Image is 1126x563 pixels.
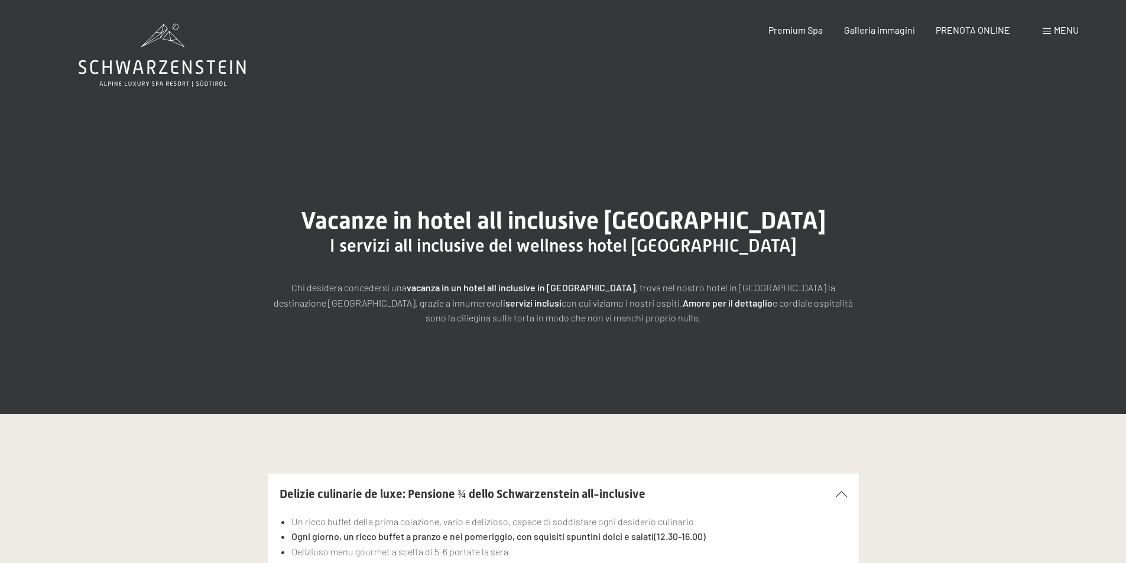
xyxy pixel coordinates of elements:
strong: Amore per il dettaglio [683,297,773,308]
span: Vacanze in hotel all inclusive [GEOGRAPHIC_DATA] [301,207,826,235]
strong: Ogni giorno, un ricco buffet a pranzo e nel pomeriggio, con squisiti spuntini dolci e salati [291,531,654,542]
span: I servizi all inclusive del wellness hotel [GEOGRAPHIC_DATA] [330,235,797,256]
li: Un ricco buffet della prima colazione, vario e delizioso, capace di soddisfare ogni desiderio cul... [291,514,846,529]
span: Delizie culinarie de luxe: Pensione ¾ dello Schwarzenstein all-inclusive [280,487,645,501]
strong: servizi inclusi [505,297,562,308]
li: Delizioso menu gourmet a scelta di 5-6 portate la sera [291,544,846,559]
p: Chi desidera concedersi una , trova nel nostro hotel in [GEOGRAPHIC_DATA] la destinazione [GEOGRA... [268,280,859,326]
strong: vacanza in un hotel all inclusive in [GEOGRAPHIC_DATA] [407,282,635,293]
a: PRENOTA ONLINE [936,24,1010,35]
a: Premium Spa [768,24,823,35]
span: Menu [1054,24,1079,35]
strong: (12.30-16.00) [654,531,706,542]
a: Galleria immagini [844,24,915,35]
